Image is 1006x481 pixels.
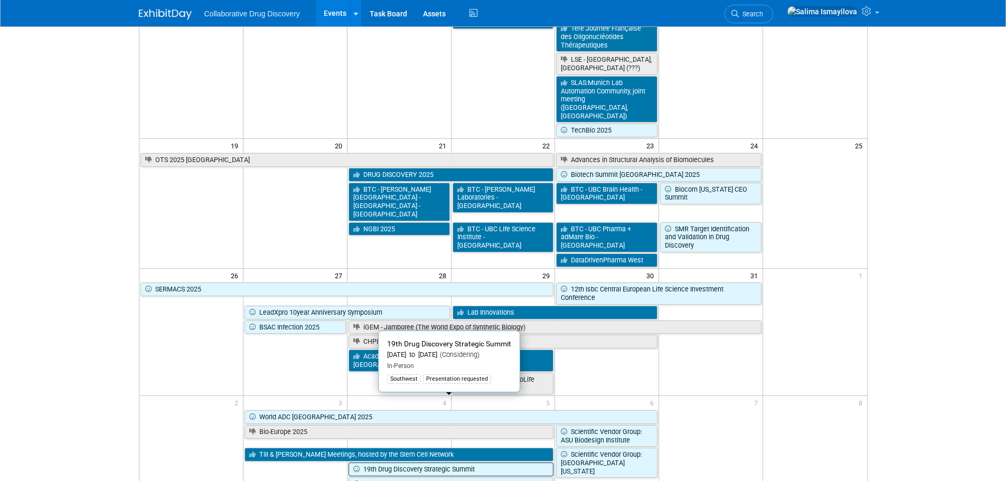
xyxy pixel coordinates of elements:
[753,396,763,409] span: 7
[387,339,511,348] span: 19th Drug Discovery Strategic Summit
[337,396,347,409] span: 3
[140,282,554,296] a: SERMACS 2025
[787,6,858,17] img: Salima Ismayilova
[245,320,346,334] a: BSAC Infection 2025
[660,183,761,204] a: Biocom [US_STATE] CEO Summit
[556,222,657,252] a: BTC - UBC Pharma + adMare Bio - [GEOGRAPHIC_DATA]
[349,320,761,334] a: iGEM - Jamboree (The World Expo of Synthetic Biology)
[387,374,421,384] div: Southwest
[541,269,554,282] span: 29
[245,410,657,424] a: World ADC [GEOGRAPHIC_DATA] 2025
[645,269,659,282] span: 30
[545,396,554,409] span: 5
[441,396,451,409] span: 4
[556,153,761,167] a: Advances in Structural Analysis of Biomolecules
[858,269,867,282] span: 1
[556,53,657,74] a: LSE - [GEOGRAPHIC_DATA], [GEOGRAPHIC_DATA] (???)
[349,335,658,348] a: CHPI Frankfurt 2025
[334,139,347,152] span: 20
[245,306,450,319] a: LeadXpro 10year Anniversary Symposium
[453,222,554,252] a: BTC - UBC Life Science Institute - [GEOGRAPHIC_DATA]
[349,463,554,476] a: 19th Drug Discovery Strategic Summit
[453,183,554,213] a: BTC - [PERSON_NAME] Laboratories - [GEOGRAPHIC_DATA]
[233,396,243,409] span: 2
[541,139,554,152] span: 22
[230,139,243,152] span: 19
[387,362,414,370] span: In-Person
[387,351,511,360] div: [DATE] to [DATE]
[556,282,761,304] a: 12th lsbc Central European Life Science Investment Conference
[854,139,867,152] span: 25
[660,222,761,252] a: SMR Target Identification and Validation in Drug Discovery
[645,139,659,152] span: 23
[334,269,347,282] span: 27
[858,396,867,409] span: 8
[556,76,657,123] a: SLAS:Munich Lab Automation Community, joint meeting ([GEOGRAPHIC_DATA], [GEOGRAPHIC_DATA])
[556,425,657,447] a: Scientific Vendor Group: ASU Biodesign Institute
[230,269,243,282] span: 26
[649,396,659,409] span: 6
[423,374,491,384] div: Presentation requested
[349,168,554,182] a: DRUG DISCOVERY 2025
[140,153,554,167] a: OTS 2025 [GEOGRAPHIC_DATA]
[725,5,773,23] a: Search
[437,351,480,359] span: (Considering)
[739,10,763,18] span: Search
[245,425,554,439] a: Bio-Europe 2025
[749,139,763,152] span: 24
[139,9,192,20] img: ExhibitDay
[349,183,450,221] a: BTC - [PERSON_NAME][GEOGRAPHIC_DATA] - [GEOGRAPHIC_DATA] - [GEOGRAPHIC_DATA]
[438,269,451,282] span: 28
[245,448,554,461] a: Till & [PERSON_NAME] Meetings, hosted by the Stem Cell Network
[204,10,300,18] span: Collaborative Drug Discovery
[556,124,657,137] a: TechBio 2025
[556,22,657,52] a: 1ère Journée Française des Oligonucléotides Thérapeutiques
[556,448,657,478] a: Scientific Vendor Group: [GEOGRAPHIC_DATA][US_STATE]
[438,139,451,152] span: 21
[349,350,554,371] a: Academic Drug Discovery Consortium (ADDC) - [GEOGRAPHIC_DATA][PERSON_NAME]
[556,168,761,182] a: Biotech Summit [GEOGRAPHIC_DATA] 2025
[453,306,658,319] a: Lab Innovations
[556,253,657,267] a: DataDrivenPharma West
[749,269,763,282] span: 31
[556,183,657,204] a: BTC - UBC Brain Health - [GEOGRAPHIC_DATA]
[349,222,450,236] a: NGBI 2025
